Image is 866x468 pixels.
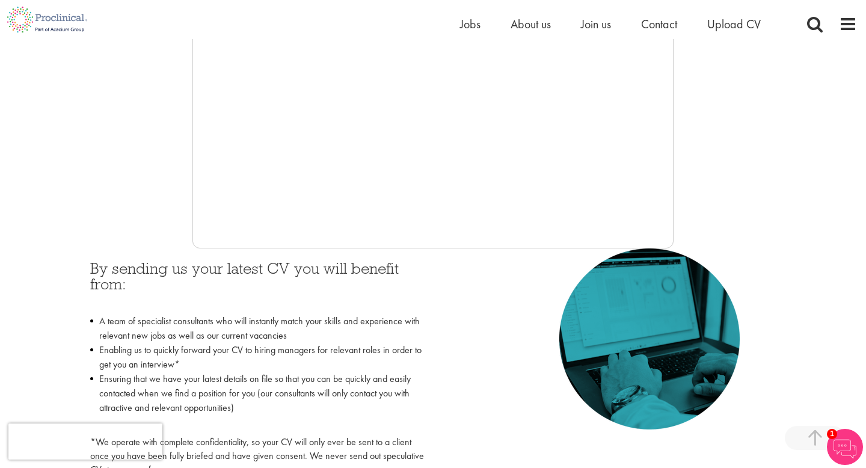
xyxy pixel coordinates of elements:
[707,16,761,32] a: Upload CV
[90,343,424,372] li: Enabling us to quickly forward your CV to hiring managers for relevant roles in order to get you ...
[827,429,837,439] span: 1
[511,16,551,32] a: About us
[581,16,611,32] a: Join us
[641,16,677,32] a: Contact
[90,372,424,430] li: Ensuring that we have your latest details on file so that you can be quickly and easily contacted...
[8,423,162,460] iframe: reCAPTCHA
[827,429,863,465] img: Chatbot
[460,16,481,32] a: Jobs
